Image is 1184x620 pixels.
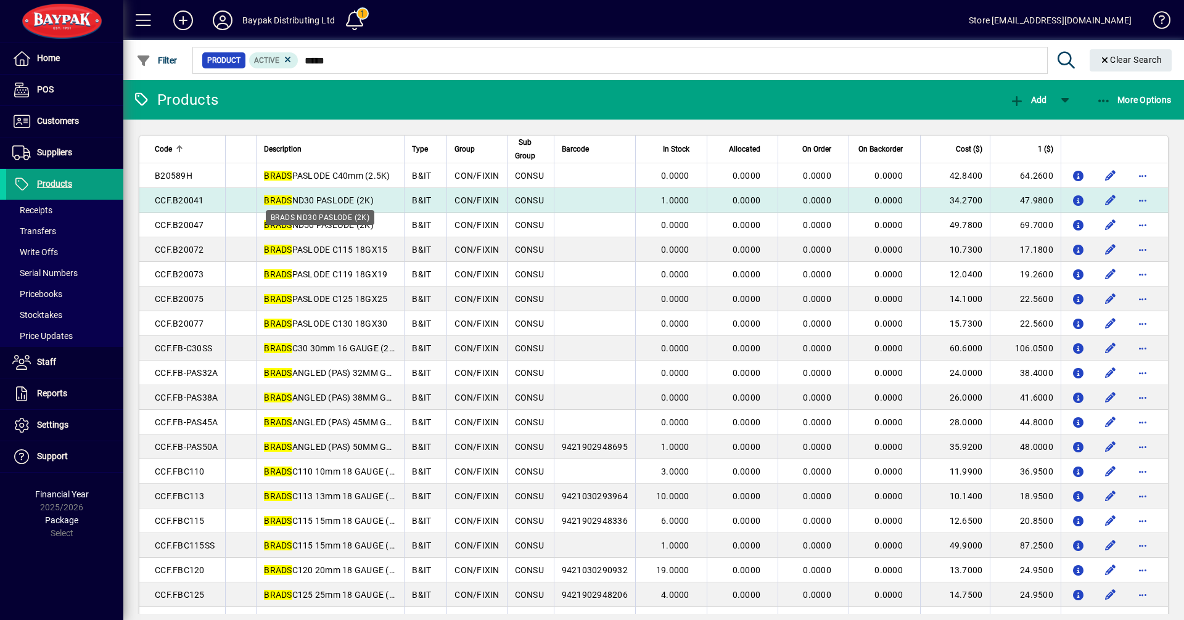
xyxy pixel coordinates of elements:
[515,319,544,328] span: CONSU
[207,54,240,67] span: Product
[803,393,831,402] span: 0.0000
[920,237,990,262] td: 10.7300
[803,442,831,452] span: 0.0000
[6,106,123,137] a: Customers
[874,368,903,378] span: 0.0000
[155,220,204,230] span: CCF.B20047
[562,142,589,156] span: Barcode
[1133,240,1153,259] button: More options
[1090,49,1172,71] button: Clear
[661,245,689,255] span: 0.0000
[920,385,990,410] td: 26.0000
[990,459,1061,484] td: 36.9500
[990,361,1061,385] td: 38.4000
[1133,338,1153,358] button: More options
[515,195,544,205] span: CONSU
[12,310,62,320] span: Stocktakes
[515,245,544,255] span: CONSU
[163,9,203,31] button: Add
[661,417,689,427] span: 0.0000
[562,442,628,452] span: 9421902948695
[1133,314,1153,333] button: More options
[733,245,761,255] span: 0.0000
[6,304,123,325] a: Stocktakes
[264,368,292,378] em: BRADS
[412,368,431,378] span: B&IT
[254,56,279,65] span: Active
[857,142,914,156] div: On Backorder
[874,171,903,181] span: 0.0000
[733,393,761,402] span: 0.0000
[37,179,72,189] span: Products
[990,385,1061,410] td: 41.6000
[1101,536,1120,555] button: Edit
[1133,412,1153,432] button: More options
[661,195,689,205] span: 1.0000
[249,52,298,68] mat-chip: Activation Status: Active
[1101,264,1120,284] button: Edit
[1101,462,1120,481] button: Edit
[803,294,831,304] span: 0.0000
[264,171,390,181] span: PASLODE C40mm (2.5K)
[264,195,292,205] em: BRADS
[412,319,431,328] span: B&IT
[264,294,387,304] span: PASLODE C125 18GX25
[803,171,831,181] span: 0.0000
[515,516,544,526] span: CONSU
[454,319,499,328] span: CON/FIXIN
[412,142,439,156] div: Type
[266,210,374,225] div: BRADS ND30 PASLODE (2K)
[12,331,73,341] span: Price Updates
[920,188,990,213] td: 34.2700
[412,516,431,526] span: B&IT
[242,10,335,30] div: Baypak Distributing Ltd
[264,269,292,279] em: BRADS
[515,343,544,353] span: CONSU
[264,195,374,205] span: ND30 PASLODE (2K)
[264,540,292,550] em: BRADS
[661,442,689,452] span: 1.0000
[6,410,123,441] a: Settings
[6,378,123,409] a: Reports
[990,484,1061,508] td: 18.9500
[1133,190,1153,210] button: More options
[515,136,546,163] div: Sub Group
[733,195,761,205] span: 0.0000
[874,245,903,255] span: 0.0000
[1133,388,1153,407] button: More options
[203,9,242,31] button: Profile
[920,459,990,484] td: 11.9900
[1101,486,1120,506] button: Edit
[454,393,499,402] span: CON/FIXIN
[454,269,499,279] span: CON/FIXIN
[1133,289,1153,309] button: More options
[264,467,408,476] span: C110 10mm 18 GAUGE (10K)
[264,269,387,279] span: PASLODE C119 18GX19
[990,188,1061,213] td: 47.9800
[515,393,544,402] span: CONSU
[264,467,292,476] em: BRADS
[454,467,499,476] span: CON/FIXIN
[803,343,831,353] span: 0.0000
[412,491,431,501] span: B&IT
[515,171,544,181] span: CONSU
[920,213,990,237] td: 49.7800
[803,417,831,427] span: 0.0000
[803,269,831,279] span: 0.0000
[990,533,1061,558] td: 87.2500
[1133,511,1153,531] button: More options
[264,245,387,255] span: PASLODE C115 18GX15
[1133,215,1153,235] button: More options
[412,417,431,427] span: B&IT
[264,220,374,230] span: ND50 PASLODE (2K)
[515,220,544,230] span: CONSU
[874,220,903,230] span: 0.0000
[1133,437,1153,457] button: More options
[990,237,1061,262] td: 17.1800
[920,262,990,287] td: 12.0400
[454,142,499,156] div: Group
[802,142,831,156] span: On Order
[733,171,761,181] span: 0.0000
[155,516,205,526] span: CCF.FBC115
[155,142,172,156] span: Code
